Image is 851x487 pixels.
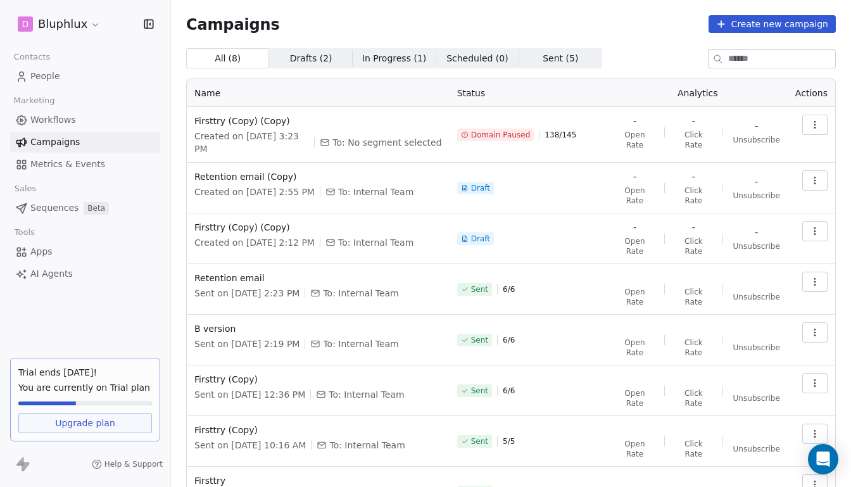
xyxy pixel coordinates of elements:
[733,135,780,145] span: Unsubscribe
[615,388,655,408] span: Open Rate
[450,79,608,107] th: Status
[675,439,712,459] span: Click Rate
[675,388,712,408] span: Click Rate
[194,322,442,335] span: B version
[194,272,442,284] span: Retention email
[471,386,488,396] span: Sent
[675,236,712,256] span: Click Rate
[30,201,79,215] span: Sequences
[471,234,490,244] span: Draft
[733,241,780,251] span: Unsubscribe
[675,287,712,307] span: Click Rate
[10,154,160,175] a: Metrics & Events
[543,52,578,65] span: Sent ( 5 )
[194,186,315,198] span: Created on [DATE] 2:55 PM
[788,79,835,107] th: Actions
[808,444,838,474] div: Open Intercom Messenger
[30,113,76,127] span: Workflows
[675,186,712,206] span: Click Rate
[503,335,515,345] span: 6 / 6
[471,436,488,446] span: Sent
[10,110,160,130] a: Workflows
[10,263,160,284] a: AI Agents
[194,373,442,386] span: Firsttry (Copy)
[692,170,695,183] span: -
[446,52,508,65] span: Scheduled ( 0 )
[338,236,413,249] span: To: Internal Team
[30,136,80,149] span: Campaigns
[615,186,655,206] span: Open Rate
[194,439,306,452] span: Sent on [DATE] 10:16 AM
[733,444,780,454] span: Unsubscribe
[471,183,490,193] span: Draft
[329,388,404,401] span: To: Internal Team
[194,115,442,127] span: Firsttry (Copy) (Copy)
[755,120,758,132] span: -
[733,393,780,403] span: Unsubscribe
[194,130,309,155] span: Created on [DATE] 3:23 PM
[104,459,163,469] span: Help & Support
[290,52,332,65] span: Drafts ( 2 )
[194,474,442,487] span: Firsttry
[194,287,299,300] span: Sent on [DATE] 2:23 PM
[733,343,780,353] span: Unsubscribe
[545,130,576,140] span: 138 / 145
[30,245,53,258] span: Apps
[755,175,758,188] span: -
[503,386,515,396] span: 6 / 6
[709,15,836,33] button: Create new campaign
[332,136,441,149] span: To: No segment selected
[10,66,160,87] a: People
[733,292,780,302] span: Unsubscribe
[608,79,788,107] th: Analytics
[615,287,655,307] span: Open Rate
[615,338,655,358] span: Open Rate
[194,424,442,436] span: Firsttry (Copy)
[362,52,427,65] span: In Progress ( 1 )
[733,191,780,201] span: Unsubscribe
[503,284,515,294] span: 6 / 6
[675,338,712,358] span: Click Rate
[18,413,152,433] a: Upgrade plan
[194,388,305,401] span: Sent on [DATE] 12:36 PM
[18,381,152,394] span: You are currently on Trial plan
[10,198,160,218] a: SequencesBeta
[84,202,109,215] span: Beta
[329,439,405,452] span: To: Internal Team
[323,287,398,300] span: To: Internal Team
[9,223,40,242] span: Tools
[692,221,695,234] span: -
[194,170,442,183] span: Retention email (Copy)
[187,79,450,107] th: Name
[615,439,655,459] span: Open Rate
[338,186,413,198] span: To: Internal Team
[471,335,488,345] span: Sent
[194,236,315,249] span: Created on [DATE] 2:12 PM
[186,15,280,33] span: Campaigns
[633,221,636,234] span: -
[9,179,42,198] span: Sales
[471,130,531,140] span: Domain Paused
[8,91,60,110] span: Marketing
[92,459,163,469] a: Help & Support
[633,170,636,183] span: -
[194,338,299,350] span: Sent on [DATE] 2:19 PM
[755,226,758,239] span: -
[615,236,655,256] span: Open Rate
[8,47,56,66] span: Contacts
[30,267,73,281] span: AI Agents
[30,158,105,171] span: Metrics & Events
[633,115,636,127] span: -
[675,130,712,150] span: Click Rate
[615,130,655,150] span: Open Rate
[692,115,695,127] span: -
[18,366,152,379] div: Trial ends [DATE]!
[323,338,398,350] span: To: Internal Team
[38,16,87,32] span: Bluphlux
[471,284,488,294] span: Sent
[22,18,29,30] span: D
[10,241,160,262] a: Apps
[15,13,103,35] button: DBluphlux
[194,221,442,234] span: Firsttry (Copy) (Copy)
[10,132,160,153] a: Campaigns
